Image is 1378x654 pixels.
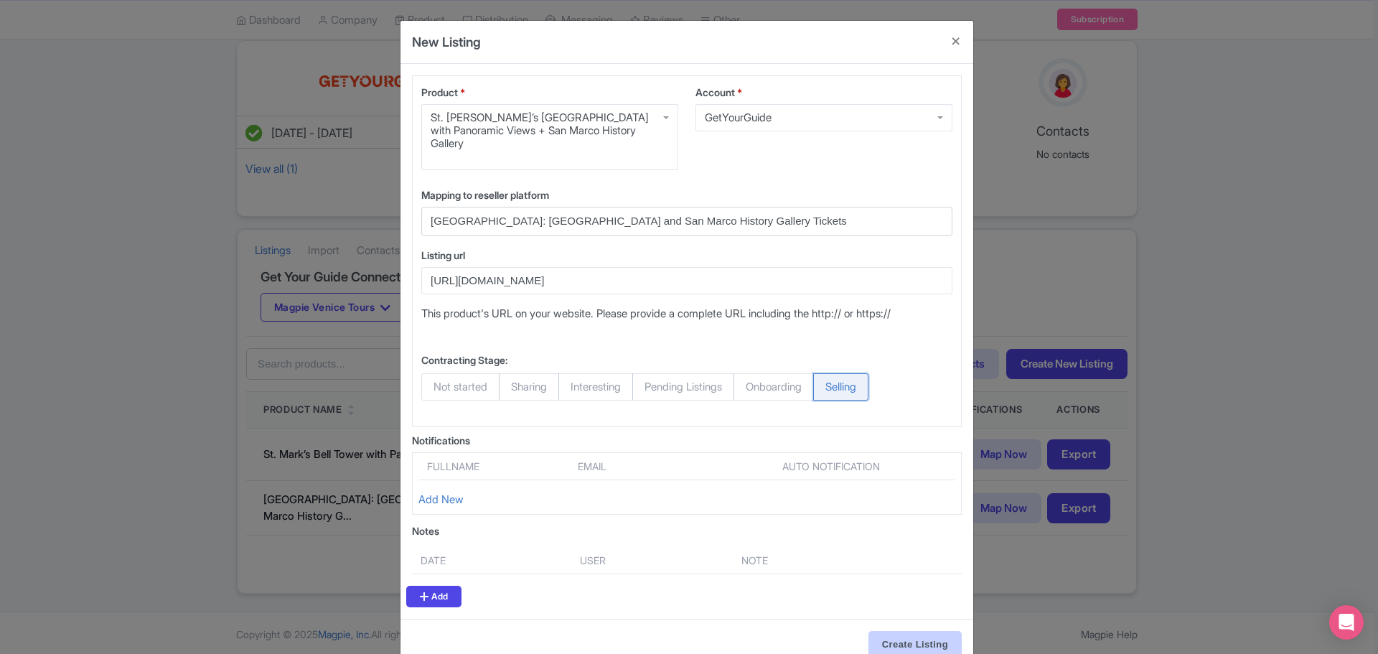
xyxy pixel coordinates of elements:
th: User [571,547,733,574]
span: Onboarding [733,373,814,401]
span: Not started [421,373,500,401]
p: This product's URL on your website. Please provide a complete URL including the http:// or https:// [421,306,952,322]
div: Notifications [412,433,962,448]
div: Notes [412,523,962,538]
button: Close [939,21,973,62]
span: Listing url [421,249,465,261]
a: Add New [418,492,464,506]
label: Contracting Stage: [421,352,508,368]
th: Email [569,459,669,480]
th: Fullname [418,459,569,480]
h4: New Listing [412,32,481,52]
span: Interesting [558,373,633,401]
span: Selling [813,373,868,401]
span: Account [695,86,735,98]
div: St. [PERSON_NAME]’s [GEOGRAPHIC_DATA] with Panoramic Views + San Marco History Gallery [431,111,669,150]
label: Mapping to reseller platform [421,187,952,202]
span: Pending Listings [632,373,734,401]
span: Product [421,86,458,98]
input: Select a product to map [431,213,926,230]
th: Auto notification [706,459,955,480]
span: Sharing [499,373,559,401]
th: Date [412,547,571,574]
div: GetYourGuide [705,111,772,124]
div: Open Intercom Messenger [1329,605,1364,640]
a: Add [406,586,461,607]
th: Note [733,547,897,574]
